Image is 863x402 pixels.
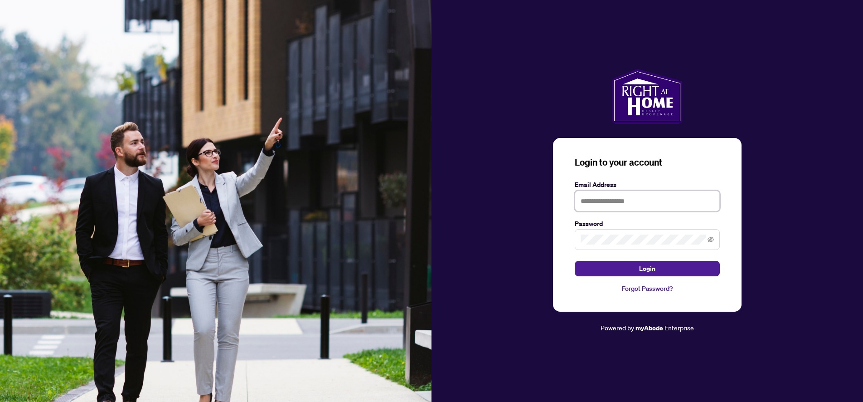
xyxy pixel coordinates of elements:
a: Forgot Password? [575,284,720,294]
button: Login [575,261,720,276]
img: ma-logo [612,69,682,123]
label: Email Address [575,180,720,190]
span: eye-invisible [708,236,714,243]
label: Password [575,219,720,229]
a: myAbode [635,323,663,333]
span: Login [639,261,655,276]
span: Enterprise [664,324,694,332]
h3: Login to your account [575,156,720,169]
span: Powered by [601,324,634,332]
